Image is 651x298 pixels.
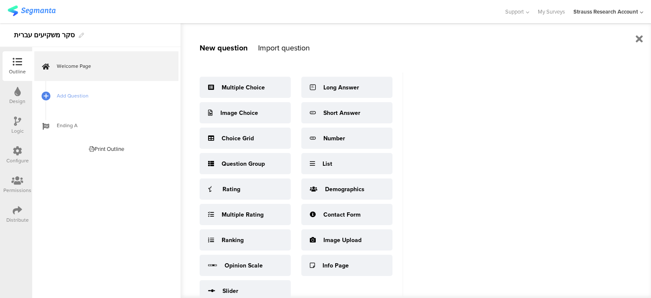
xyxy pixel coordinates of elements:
span: Ending A [57,121,165,130]
div: Info Page [323,261,349,270]
div: Number [323,134,345,143]
div: Logic [11,127,24,135]
span: Support [505,8,524,16]
div: Image Choice [220,109,258,117]
div: Import question [258,42,310,53]
div: Question Group [222,159,265,168]
div: Choice Grid [222,134,254,143]
div: Rating [223,185,240,194]
a: Ending A [34,111,178,140]
div: Image Upload [323,236,362,245]
div: סקר משקיעים עברית [14,28,75,42]
div: Short Answer [323,109,360,117]
span: Add Question [57,92,165,100]
div: Ranking [222,236,244,245]
div: Outline [9,68,26,75]
div: Opinion Scale [225,261,263,270]
div: Long Answer [323,83,359,92]
a: Welcome Page [34,51,178,81]
div: List [323,159,332,168]
div: Slider [223,287,238,295]
div: Distribute [6,216,29,224]
div: Permissions [3,187,31,194]
span: Welcome Page [57,62,165,70]
div: Strauss Research Account [573,8,638,16]
div: Design [9,97,25,105]
div: Print Outline [89,145,124,153]
div: Configure [6,157,29,164]
img: segmanta logo [8,6,56,16]
div: Multiple Choice [222,83,265,92]
div: Demographics [325,185,364,194]
div: Multiple Rating [222,210,264,219]
div: New question [200,42,248,53]
div: Contact Form [323,210,361,219]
